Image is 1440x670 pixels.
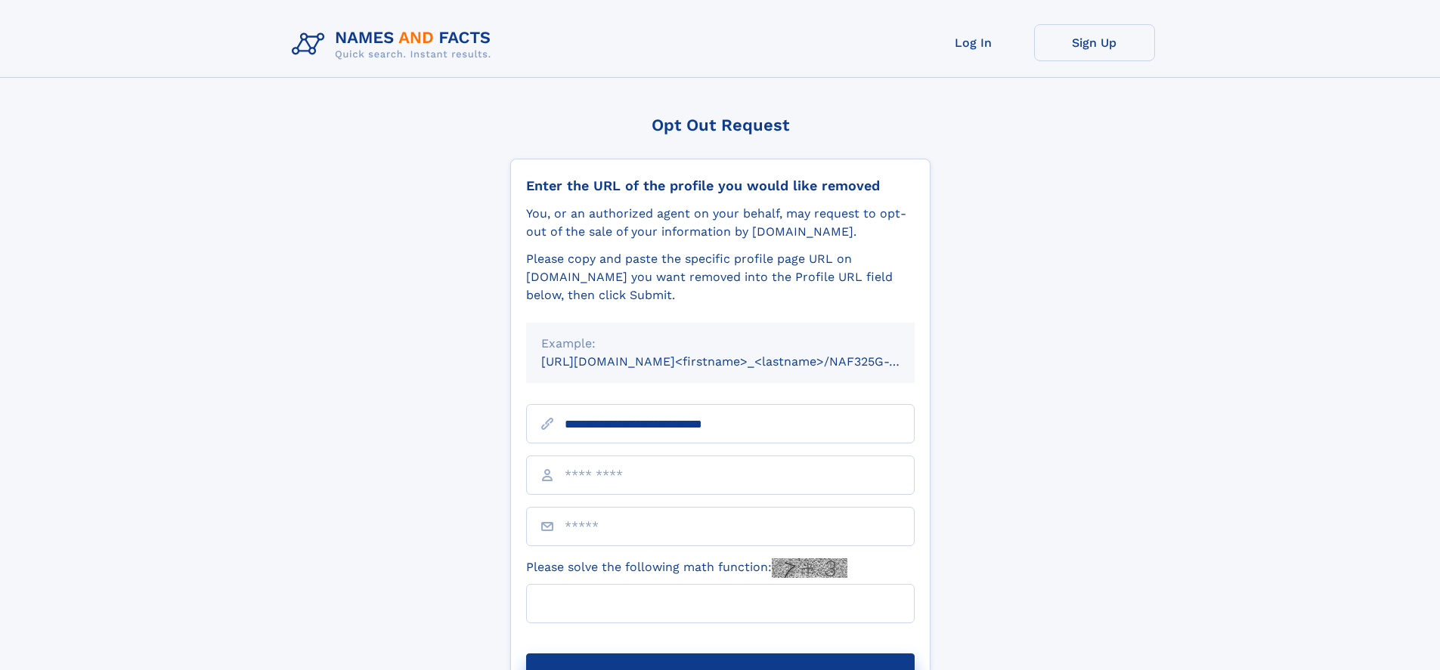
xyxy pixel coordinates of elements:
div: You, or an authorized agent on your behalf, may request to opt-out of the sale of your informatio... [526,205,915,241]
div: Please copy and paste the specific profile page URL on [DOMAIN_NAME] you want removed into the Pr... [526,250,915,304]
a: Sign Up [1034,24,1155,61]
label: Please solve the following math function: [526,558,847,578]
div: Example: [541,335,900,353]
div: Enter the URL of the profile you would like removed [526,178,915,194]
div: Opt Out Request [510,116,931,134]
img: Logo Names and Facts [286,24,503,65]
a: Log In [913,24,1034,61]
small: [URL][DOMAIN_NAME]<firstname>_<lastname>/NAF325G-xxxxxxxx [541,354,943,369]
